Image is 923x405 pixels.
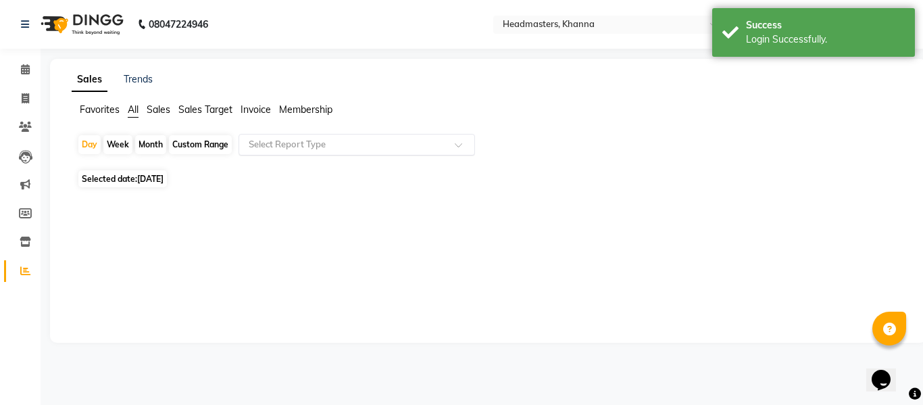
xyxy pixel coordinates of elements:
b: 08047224946 [149,5,208,43]
span: Sales [147,103,170,116]
span: [DATE] [137,174,164,184]
div: Success [746,18,905,32]
div: Day [78,135,101,154]
div: Custom Range [169,135,232,154]
span: All [128,103,139,116]
div: Login Successfully. [746,32,905,47]
img: logo [34,5,127,43]
div: Month [135,135,166,154]
span: Membership [279,103,332,116]
div: Week [103,135,132,154]
span: Invoice [241,103,271,116]
a: Sales [72,68,107,92]
a: Trends [124,73,153,85]
span: Favorites [80,103,120,116]
iframe: chat widget [866,351,909,391]
span: Selected date: [78,170,167,187]
span: Sales Target [178,103,232,116]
